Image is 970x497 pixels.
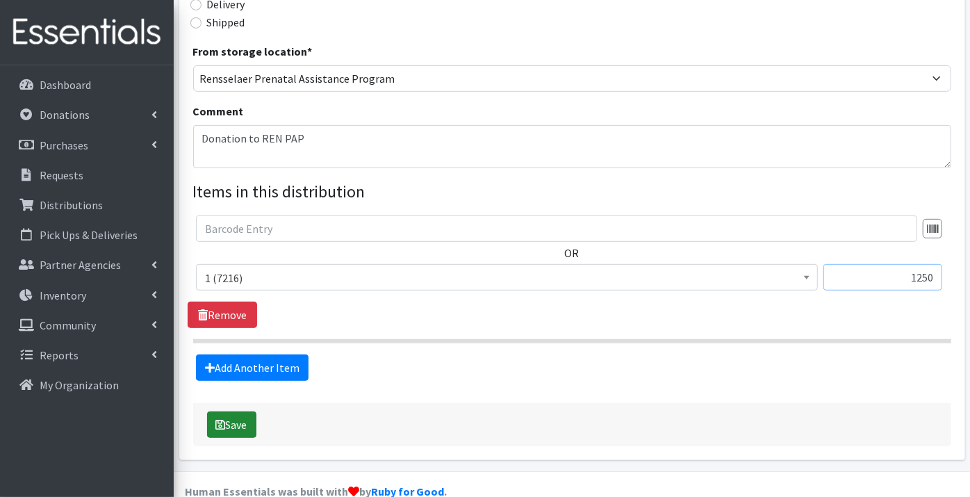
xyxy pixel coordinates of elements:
a: Reports [6,341,168,369]
p: Reports [40,348,79,362]
a: Distributions [6,191,168,219]
label: OR [565,245,579,261]
a: My Organization [6,371,168,399]
a: Requests [6,161,168,189]
a: Add Another Item [196,355,309,381]
a: Donations [6,101,168,129]
p: Requests [40,168,83,182]
input: Barcode Entry [196,215,917,242]
span: 1 (7216) [196,264,818,291]
input: Quantity [823,264,942,291]
p: Community [40,318,96,332]
a: Inventory [6,282,168,309]
p: Partner Agencies [40,258,121,272]
p: Donations [40,108,90,122]
p: Purchases [40,138,88,152]
abbr: required [308,44,313,58]
p: Inventory [40,288,86,302]
p: Distributions [40,198,103,212]
img: HumanEssentials [6,9,168,56]
a: Remove [188,302,257,328]
a: Community [6,311,168,339]
span: 1 (7216) [205,268,809,288]
p: Dashboard [40,78,91,92]
button: Save [207,412,256,438]
a: Dashboard [6,71,168,99]
p: My Organization [40,378,119,392]
a: Purchases [6,131,168,159]
label: Comment [193,103,244,120]
label: From storage location [193,43,313,60]
p: Pick Ups & Deliveries [40,228,138,242]
legend: Items in this distribution [193,179,951,204]
a: Partner Agencies [6,251,168,279]
label: Shipped [207,14,245,31]
a: Pick Ups & Deliveries [6,221,168,249]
